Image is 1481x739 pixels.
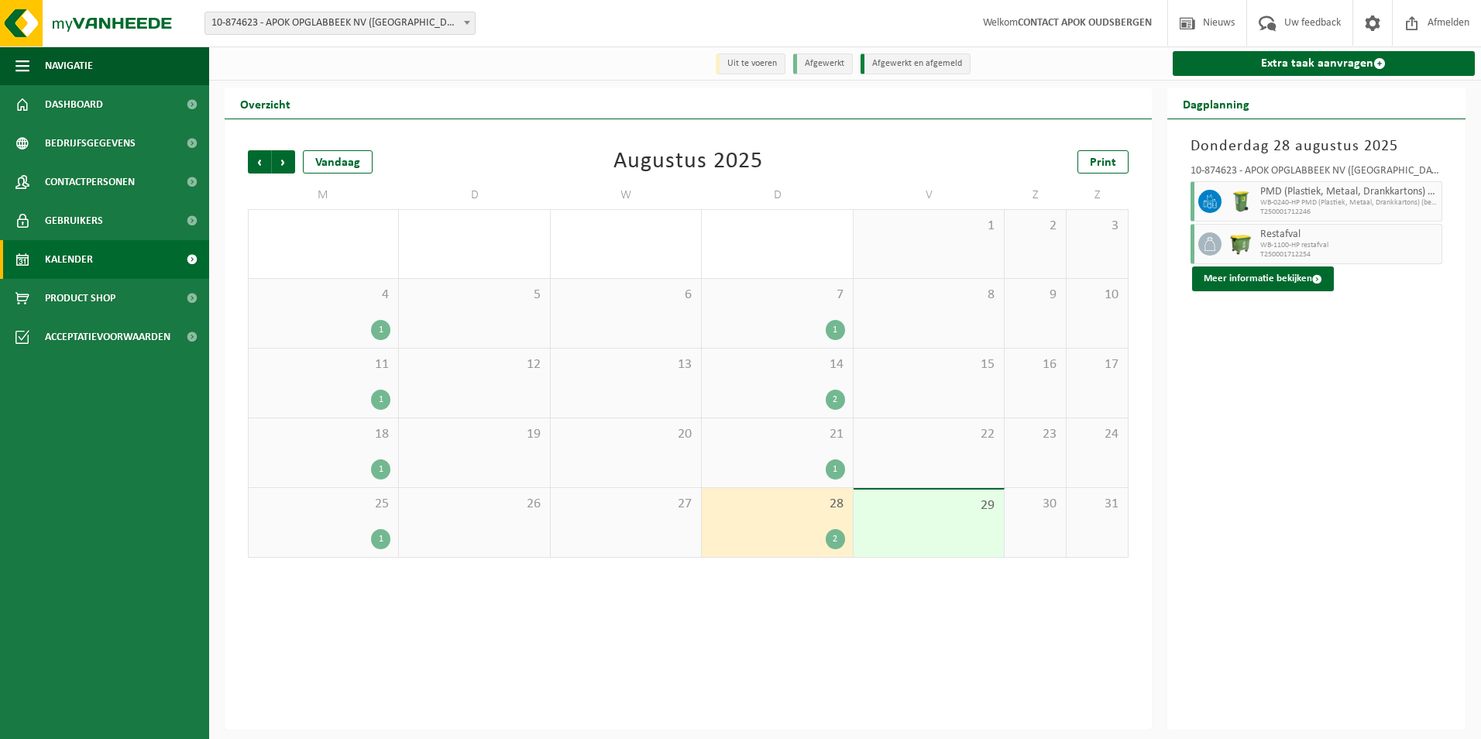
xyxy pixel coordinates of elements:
[1191,166,1443,181] div: 10-874623 - APOK OPGLABBEEK NV ([GEOGRAPHIC_DATA]) - [GEOGRAPHIC_DATA]
[1074,287,1120,304] span: 10
[1229,232,1252,256] img: WB-1100-HPE-GN-50
[1012,426,1058,443] span: 23
[861,426,996,443] span: 22
[225,88,306,119] h2: Overzicht
[1229,190,1252,213] img: WB-0240-HPE-GN-50
[1012,496,1058,513] span: 30
[204,12,476,35] span: 10-874623 - APOK OPGLABBEEK NV (OUDSBERGEN) - OUDSBERGEN
[710,287,844,304] span: 7
[248,181,399,209] td: M
[1167,88,1265,119] h2: Dagplanning
[1192,266,1334,291] button: Meer informatie bekijken
[1074,496,1120,513] span: 31
[1090,156,1116,169] span: Print
[303,150,373,174] div: Vandaag
[558,496,693,513] span: 27
[1260,208,1438,217] span: T250001712246
[716,53,785,74] li: Uit te voeren
[826,390,845,410] div: 2
[861,53,971,74] li: Afgewerkt en afgemeld
[45,46,93,85] span: Navigatie
[45,163,135,201] span: Contactpersonen
[45,240,93,279] span: Kalender
[826,459,845,479] div: 1
[45,124,136,163] span: Bedrijfsgegevens
[710,356,844,373] span: 14
[1260,241,1438,250] span: WB-1100-HP restafval
[256,356,390,373] span: 11
[371,529,390,549] div: 1
[1067,181,1129,209] td: Z
[558,356,693,373] span: 13
[1260,198,1438,208] span: WB-0240-HP PMD (Plastiek, Metaal, Drankkartons) (bedrijven)
[407,496,541,513] span: 26
[45,318,170,356] span: Acceptatievoorwaarden
[1191,135,1443,158] h3: Donderdag 28 augustus 2025
[272,150,295,174] span: Volgende
[256,496,390,513] span: 25
[1173,51,1476,76] a: Extra taak aanvragen
[1012,356,1058,373] span: 16
[861,218,996,235] span: 1
[793,53,853,74] li: Afgewerkt
[710,426,844,443] span: 21
[702,181,853,209] td: D
[826,320,845,340] div: 1
[256,287,390,304] span: 4
[45,201,103,240] span: Gebruikers
[1077,150,1129,174] a: Print
[371,390,390,410] div: 1
[371,459,390,479] div: 1
[861,356,996,373] span: 15
[861,287,996,304] span: 8
[826,529,845,549] div: 2
[399,181,550,209] td: D
[45,85,103,124] span: Dashboard
[205,12,475,34] span: 10-874623 - APOK OPGLABBEEK NV (OUDSBERGEN) - OUDSBERGEN
[256,426,390,443] span: 18
[1012,218,1058,235] span: 2
[1074,426,1120,443] span: 24
[1074,218,1120,235] span: 3
[1018,17,1152,29] strong: CONTACT APOK OUDSBERGEN
[407,287,541,304] span: 5
[558,426,693,443] span: 20
[248,150,271,174] span: Vorige
[407,426,541,443] span: 19
[1012,287,1058,304] span: 9
[407,356,541,373] span: 12
[558,287,693,304] span: 6
[1260,186,1438,198] span: PMD (Plastiek, Metaal, Drankkartons) (bedrijven)
[1005,181,1067,209] td: Z
[710,496,844,513] span: 28
[551,181,702,209] td: W
[613,150,763,174] div: Augustus 2025
[861,497,996,514] span: 29
[1260,229,1438,241] span: Restafval
[1074,356,1120,373] span: 17
[854,181,1005,209] td: V
[371,320,390,340] div: 1
[1260,250,1438,260] span: T250001712254
[45,279,115,318] span: Product Shop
